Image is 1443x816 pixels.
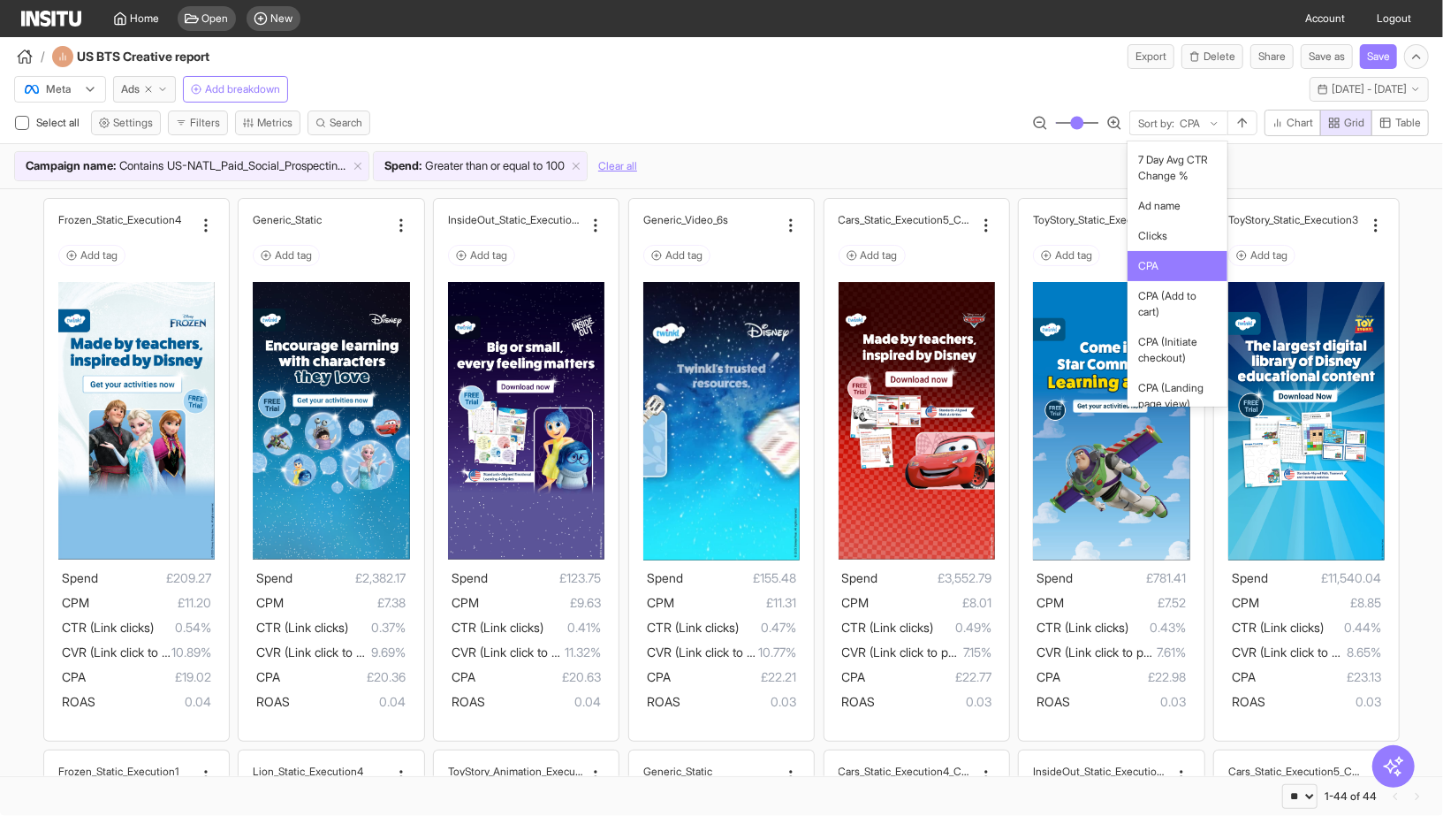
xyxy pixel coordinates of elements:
span: £2,382.17 [292,568,406,589]
span: Spend [647,570,683,585]
div: Spend:Greater than or equal to100 [374,152,587,180]
button: Share [1250,44,1294,69]
span: £11,540.04 [1268,568,1381,589]
span: Spend : [384,157,422,175]
span: Spend [842,570,878,585]
span: 100 [546,157,565,175]
span: CPM [647,595,674,610]
span: £20.63 [475,667,601,688]
h2: Lion_Static_Execution4 [253,765,363,778]
span: £209.27 [98,568,211,589]
span: 9.69% [372,642,406,663]
button: Add tag [58,245,125,266]
span: CPA (Initiate checkout) [1138,334,1217,366]
h2: Frozen_Static_Execution4 [58,213,181,226]
span: Spend [1037,570,1073,585]
h2: ToyStory_Animation_Execution6 [448,765,583,778]
span: £7.38 [284,592,406,614]
button: Add tag [839,245,906,266]
button: Grid [1320,110,1372,136]
span: 11.32% [565,642,601,663]
span: ROAS [1232,694,1265,709]
span: £7.52 [1064,592,1186,614]
div: Campaign name:ContainsUS-NATL_Paid_Social_Prospecting_Interests_Sales_Disney_Properties_July25 [15,152,368,180]
span: CVR (Link click to purchase) [647,644,801,660]
span: 10.77% [758,642,796,663]
span: CPM [62,595,89,610]
span: CVR (Link click to purchase) [842,644,997,660]
span: £9.63 [479,592,601,614]
span: Add tag [275,248,312,263]
span: CVR (Link click to purchase) [1232,644,1386,660]
div: Cars_Static_Execution5_Control [1228,765,1363,778]
h2: Generic_Static [253,213,322,226]
button: Metrics [235,111,300,135]
span: Grid [1344,116,1364,130]
h2: Generic_Static [643,765,712,778]
span: Search [330,116,362,130]
span: CPA (Add to cart) [1138,288,1217,320]
span: CPA [647,669,671,684]
span: £11.20 [89,592,211,614]
button: Table [1371,110,1429,136]
span: CPM [842,595,870,610]
span: CVR (Link click to purchase) [256,644,411,660]
div: Cars_Static_Execution4_Control [839,765,974,778]
span: 7.61% [1158,642,1187,663]
span: 0.04 [485,691,601,713]
span: CVR (Link click to purchase) [62,644,216,660]
span: ROAS [1037,694,1070,709]
span: £19.02 [86,667,211,688]
span: Add tag [861,248,898,263]
span: [DATE] - [DATE] [1332,82,1407,96]
h2: InsideOut_Static_Execution6 [448,213,583,226]
div: US BTS Creative report [52,46,257,67]
span: Home [131,11,160,26]
span: £123.75 [488,568,601,589]
span: 0.04 [95,691,211,713]
span: 0.44% [1324,617,1381,638]
span: CVR (Link click to purchase) [452,644,606,660]
span: Spend [452,570,488,585]
span: CPM [256,595,284,610]
span: CPA [842,669,866,684]
span: CTR (Link clicks) [452,620,543,635]
div: ToyStory_Static_Execution2 [1033,213,1168,226]
span: 0.03 [876,691,991,713]
div: Frozen_Static_Execution4 [58,213,194,226]
span: Ad name [1138,198,1181,214]
button: Save as [1301,44,1353,69]
span: Add tag [665,248,703,263]
span: £20.36 [280,667,406,688]
h2: Cars_Static_Execution5_Control [839,213,974,226]
span: CPM [452,595,479,610]
span: CTR (Link clicks) [842,620,934,635]
span: Campaign name : [26,157,116,175]
button: Add breakdown [183,76,288,103]
img: Logo [21,11,81,27]
span: Ads [121,82,140,96]
div: 1-44 of 44 [1325,789,1377,804]
h2: Generic_Video_6s [643,213,728,226]
span: 0.37% [348,617,406,638]
span: Table [1395,116,1421,130]
span: CPA [452,669,475,684]
span: 0.54% [154,617,211,638]
span: £781.41 [1073,568,1186,589]
div: ToyStory_Static_Execution3 [1228,213,1363,226]
div: Generic_Static [643,765,778,778]
span: 0.41% [543,617,601,638]
h2: ToyStory_Static_Execution3 [1228,213,1358,226]
span: ROAS [452,694,485,709]
span: Sort by: [1138,117,1174,131]
span: £3,552.79 [878,568,991,589]
span: CPM [1037,595,1064,610]
button: Search [308,111,370,135]
span: Add tag [1250,248,1287,263]
span: Add tag [470,248,507,263]
span: 7 Day Avg CTR Change % [1138,152,1217,184]
button: Settings [91,111,161,135]
span: Add breakdown [205,82,280,96]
